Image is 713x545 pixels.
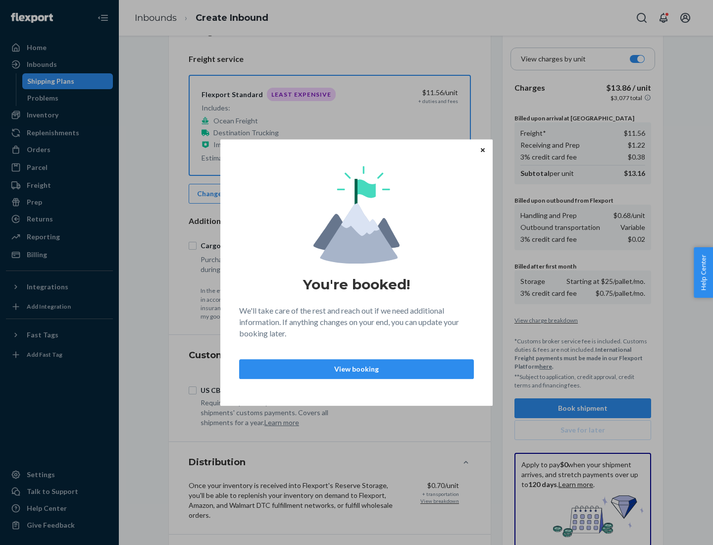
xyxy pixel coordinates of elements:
h1: You're booked! [303,275,410,293]
p: View booking [248,364,465,374]
button: Close [478,144,488,155]
button: View booking [239,359,474,379]
img: svg+xml,%3Csvg%20viewBox%3D%220%200%20174%20197%22%20fill%3D%22none%22%20xmlns%3D%22http%3A%2F%2F... [313,166,400,264]
p: We'll take care of the rest and reach out if we need additional information. If anything changes ... [239,305,474,339]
